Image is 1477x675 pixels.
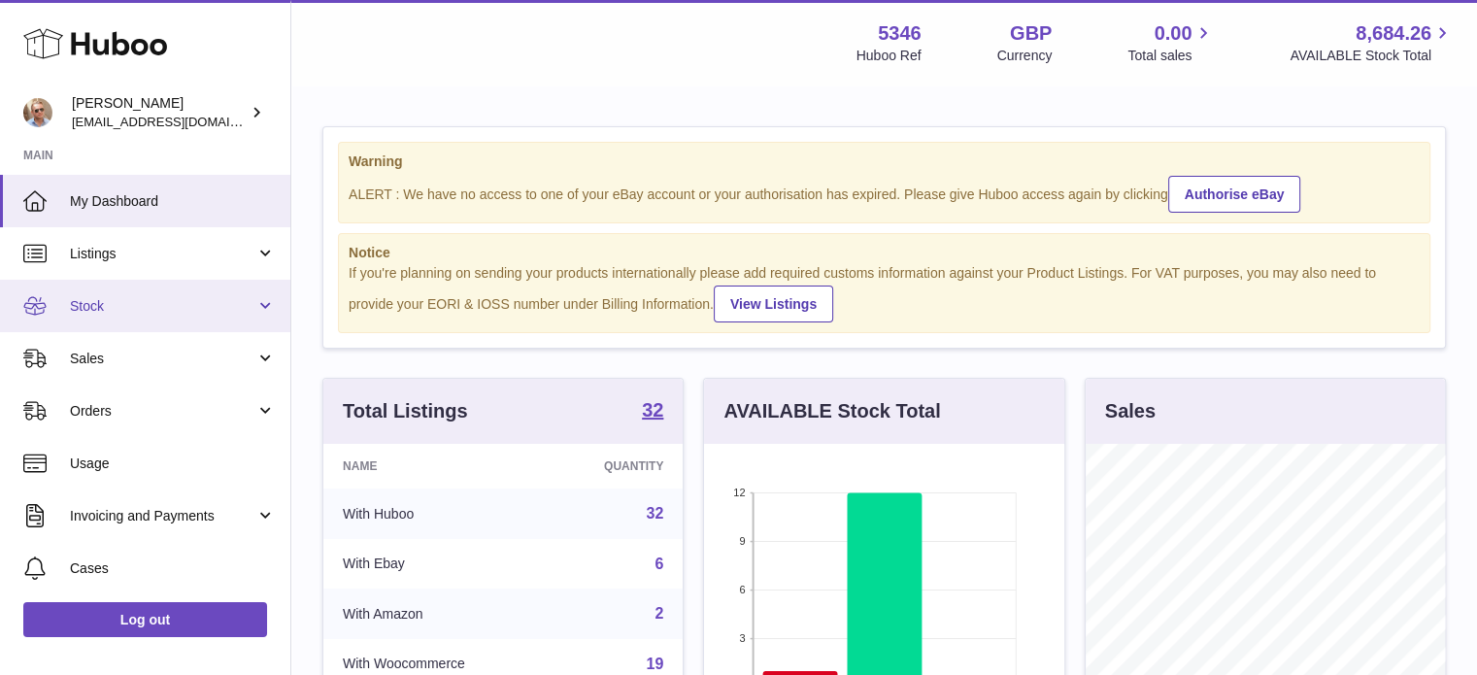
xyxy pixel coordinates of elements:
strong: 5346 [878,20,922,47]
td: With Ebay [323,539,547,590]
td: With Amazon [323,589,547,639]
span: My Dashboard [70,192,276,211]
a: 19 [647,656,664,672]
div: Currency [997,47,1053,65]
strong: Warning [349,152,1420,171]
span: Sales [70,350,255,368]
a: 8,684.26 AVAILABLE Stock Total [1290,20,1454,65]
div: Huboo Ref [856,47,922,65]
text: 6 [740,584,746,595]
a: 6 [655,556,663,572]
span: Listings [70,245,255,263]
span: AVAILABLE Stock Total [1290,47,1454,65]
a: 2 [655,605,663,622]
td: With Huboo [323,489,547,539]
a: 0.00 Total sales [1127,20,1214,65]
text: 9 [740,535,746,547]
span: Total sales [1127,47,1214,65]
a: Authorise eBay [1168,176,1301,213]
text: 3 [740,632,746,644]
span: Cases [70,559,276,578]
strong: Notice [349,244,1420,262]
span: Invoicing and Payments [70,507,255,525]
span: [EMAIL_ADDRESS][DOMAIN_NAME] [72,114,285,129]
a: Log out [23,602,267,637]
div: [PERSON_NAME] [72,94,247,131]
img: support@radoneltd.co.uk [23,98,52,127]
h3: Sales [1105,398,1156,424]
strong: 32 [642,400,663,420]
span: Usage [70,455,276,473]
span: Stock [70,297,255,316]
h3: AVAILABLE Stock Total [723,398,940,424]
a: 32 [642,400,663,423]
th: Quantity [547,444,684,489]
div: ALERT : We have no access to one of your eBay account or your authorisation has expired. Please g... [349,173,1420,213]
div: If you're planning on sending your products internationally please add required customs informati... [349,264,1420,322]
span: 0.00 [1155,20,1192,47]
span: Orders [70,402,255,421]
h3: Total Listings [343,398,468,424]
text: 12 [734,487,746,498]
th: Name [323,444,547,489]
strong: GBP [1010,20,1052,47]
a: 32 [647,505,664,522]
a: View Listings [714,286,833,322]
span: 8,684.26 [1356,20,1431,47]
